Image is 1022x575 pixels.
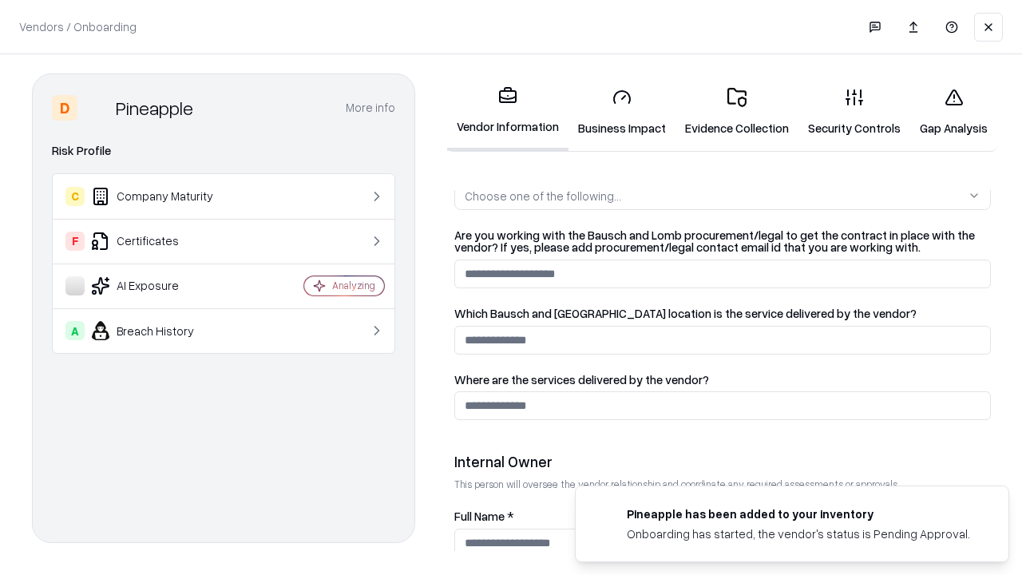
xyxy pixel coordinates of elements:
[346,93,395,122] button: More info
[798,75,910,149] a: Security Controls
[675,75,798,149] a: Evidence Collection
[84,95,109,121] img: Pineapple
[65,276,256,295] div: AI Exposure
[454,374,991,386] label: Where are the services delivered by the vendor?
[65,321,256,340] div: Breach History
[627,506,970,522] div: Pineapple has been added to your inventory
[65,232,85,251] div: F
[454,510,991,522] label: Full Name *
[465,188,621,204] div: Choose one of the following...
[454,181,991,210] button: Choose one of the following...
[52,95,77,121] div: D
[19,18,137,35] p: Vendors / Onboarding
[447,73,568,151] a: Vendor Information
[454,478,991,491] p: This person will oversee the vendor relationship and coordinate any required assessments or appro...
[568,75,675,149] a: Business Impact
[332,279,375,292] div: Analyzing
[910,75,997,149] a: Gap Analysis
[65,321,85,340] div: A
[454,452,991,471] div: Internal Owner
[454,307,991,319] label: Which Bausch and [GEOGRAPHIC_DATA] location is the service delivered by the vendor?
[52,141,395,161] div: Risk Profile
[595,506,614,525] img: pineappleenergy.com
[65,232,256,251] div: Certificates
[65,187,85,206] div: C
[627,525,970,542] div: Onboarding has started, the vendor's status is Pending Approval.
[454,229,991,253] label: Are you working with the Bausch and Lomb procurement/legal to get the contract in place with the ...
[116,95,193,121] div: Pineapple
[65,187,256,206] div: Company Maturity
